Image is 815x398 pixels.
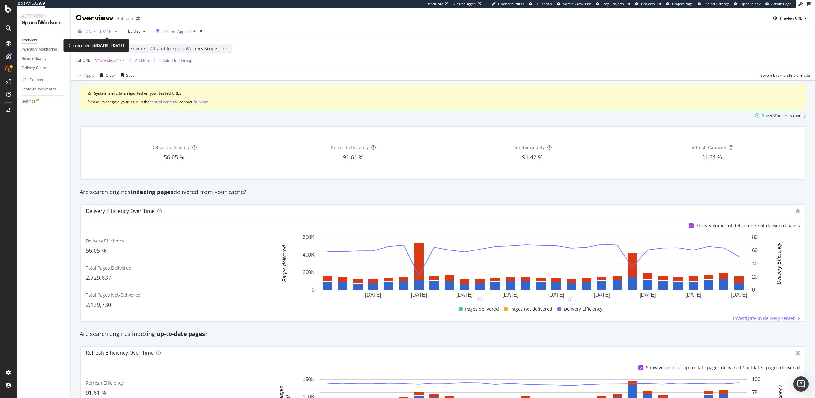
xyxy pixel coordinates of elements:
button: Support [194,99,208,105]
div: Refresh Efficiency over time [86,350,154,356]
text: 20 [752,274,758,279]
span: 2,729,637 [86,274,111,281]
span: ^.*www.hub.*$ [94,56,121,65]
div: times [198,28,204,34]
span: Total Pages Not-Delivered [86,292,141,298]
div: Delivery Center [22,65,47,71]
a: Project Page [666,1,693,6]
text: Delivery Efficiency [776,242,782,285]
button: 2 Filters Applied [153,26,198,36]
span: 91.61 % [86,389,106,396]
a: Overview [22,37,66,44]
text: [DATE] [457,292,472,298]
div: SpeedWorkers [22,19,65,26]
div: Current period: [69,42,124,49]
button: [DATE] - [DATE] [76,26,120,36]
div: Show volumes of delivered / not delivered pages [696,222,800,229]
span: 91.42 % [522,153,543,161]
div: Render Quality [22,55,46,62]
div: Apply [84,73,94,78]
span: Investigate in delivery center [733,315,795,322]
div: arrow-right-arrow-left [136,17,140,21]
div: Settings [22,98,36,105]
button: Add Filter Group [155,56,192,64]
text: 600K [303,235,315,240]
span: = [218,46,221,52]
svg: A chart. [266,234,800,300]
div: warning banner [80,85,806,110]
div: SpeedWorkers is running [762,113,807,118]
button: Add Filter [126,56,152,64]
span: Delivery Efficiency [564,305,602,313]
span: Yes [222,44,230,53]
div: Add Filter Group [163,58,192,63]
text: 100 [752,377,761,382]
b: [DATE] - [DATE] [96,43,124,48]
div: Overview [76,13,114,24]
text: [DATE] [685,292,701,298]
div: Hubspot [116,16,133,22]
span: Pages not delivered [510,305,552,313]
text: 0 [312,287,315,293]
strong: up-to-date pages [157,330,205,337]
span: Total Pages Delivered [86,265,131,271]
div: Overview [22,37,37,44]
a: Open Viz Editor [492,1,524,6]
text: [DATE] [640,292,656,298]
a: Settings [22,98,66,105]
a: Inventory Monitoring [22,46,66,53]
div: Inventory Monitoring [22,46,57,53]
span: 91.61 % [343,153,364,161]
a: FTL admin [529,1,552,6]
div: Open Intercom Messenger [793,376,809,392]
a: Explorer Bookmarks [22,86,66,93]
button: control center [150,99,174,105]
text: [DATE] [731,292,747,298]
span: [DATE] - [DATE] [84,29,112,34]
span: Project Page [672,1,693,6]
div: bug [796,209,800,213]
a: Project Settings [698,1,729,6]
span: 56.05 % [86,247,106,254]
div: Explorer Bookmarks [22,86,56,93]
span: and [157,46,165,52]
text: 0 [752,287,755,293]
button: Switch back to Simple mode [758,70,810,80]
a: Investigate in delivery center [733,315,800,322]
div: Preview URL [780,16,802,21]
span: 61.34 % [701,153,722,161]
button: Apply [76,70,94,80]
a: URL Explorer [22,77,66,83]
div: Are search engines indexing ? [76,330,809,338]
span: FTL admin [535,1,552,6]
text: 150K [303,377,315,382]
div: URL Explorer [22,77,43,83]
text: 400K [303,252,315,257]
div: Add Filter [135,58,152,63]
div: Save [126,73,135,78]
button: Clear [97,70,115,80]
a: Admin Page [765,1,791,6]
span: Delivery Efficiency [86,238,124,244]
div: control center [150,99,174,105]
div: 2 Filters Applied [162,29,191,34]
button: Preview URL [770,13,810,23]
span: Delivery efficiency [151,144,190,150]
a: Admin Crawl List [557,1,591,6]
span: All [150,44,155,53]
text: 80 [752,235,758,240]
text: [DATE] [594,292,610,298]
button: By Day [125,26,148,36]
a: Delivery Center [22,65,66,71]
div: ReadOnly: [427,1,444,6]
div: Support [194,99,208,105]
text: 40 [752,261,758,266]
span: Admin Crawl List [563,1,591,6]
span: Refresh Capacity [690,144,726,150]
div: Clear [106,73,115,78]
span: Refresh efficiency [331,144,369,150]
text: Pages delivered [282,245,287,282]
text: 200K [303,270,315,275]
a: Logs Projects List [596,1,630,6]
